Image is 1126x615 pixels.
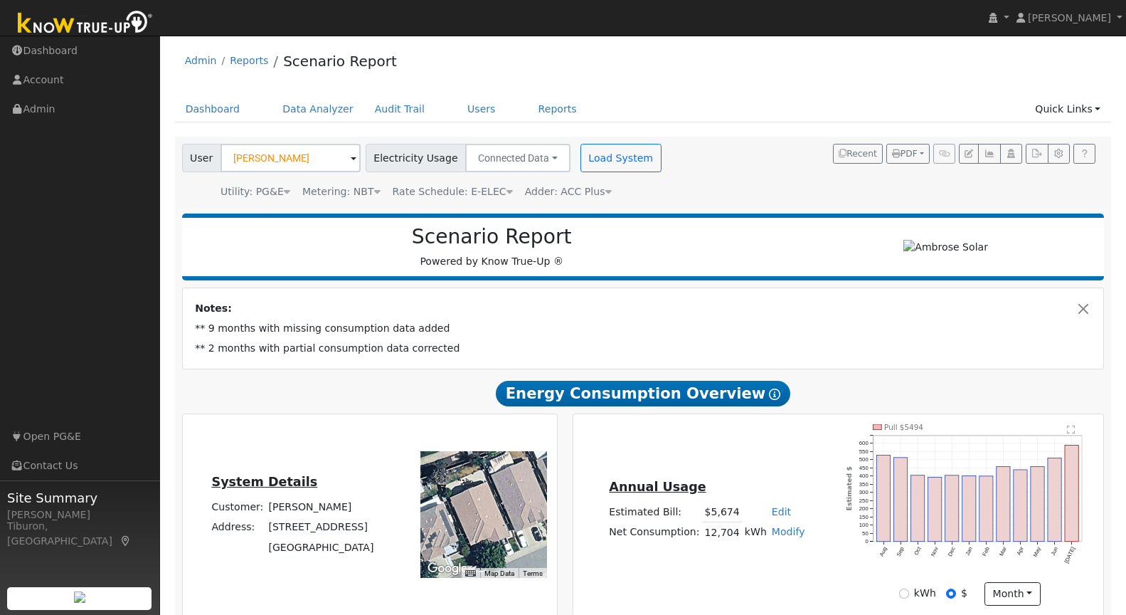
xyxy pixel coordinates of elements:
[1032,546,1042,558] text: May
[1064,546,1077,564] text: [DATE]
[892,149,918,159] span: PDF
[528,96,588,122] a: Reports
[209,498,266,517] td: Customer:
[393,186,513,197] span: Alias: HE1
[189,225,795,269] div: Powered by Know True-Up ®
[457,96,506,122] a: Users
[1014,470,1027,542] rect: onclick=""
[1068,424,1075,433] text: 
[702,522,742,543] td: 12,704
[221,144,361,172] input: Select a User
[859,505,869,512] text: 200
[859,473,869,479] text: 400
[702,502,742,522] td: $5,674
[984,582,1041,606] button: month
[1000,144,1022,164] button: Login As
[1073,144,1095,164] a: Help Link
[607,522,702,543] td: Net Consumption:
[859,522,869,528] text: 100
[230,55,268,66] a: Reports
[978,144,1000,164] button: Multi-Series Graph
[465,569,475,579] button: Keyboard shortcuts
[1026,144,1048,164] button: Export Interval Data
[1031,466,1045,541] rect: onclick=""
[965,546,974,557] text: Jan
[283,53,397,70] a: Scenario Report
[914,586,936,601] label: kWh
[424,559,471,578] img: Google
[496,381,790,406] span: Energy Consumption Overview
[859,456,869,463] text: 500
[982,546,992,557] text: Feb
[1050,546,1059,557] text: Jun
[945,475,959,542] rect: onclick=""
[979,476,993,542] rect: onclick=""
[1016,545,1025,556] text: Apr
[911,475,925,541] rect: onclick=""
[74,592,85,603] img: retrieve
[859,440,869,446] text: 600
[859,448,869,454] text: 550
[609,480,706,494] u: Annual Usage
[959,144,979,164] button: Edit User
[862,530,869,537] text: 50
[899,589,909,599] input: kWh
[946,589,956,599] input: $
[859,514,869,520] text: 150
[266,517,376,537] td: [STREET_ADDRESS]
[877,455,891,542] rect: onclick=""
[302,184,381,199] div: Metering: NBT
[866,538,869,545] text: 0
[845,466,853,510] text: Estimated $
[742,522,769,543] td: kWh
[182,144,221,172] span: User
[1048,458,1062,541] rect: onclick=""
[209,517,266,537] td: Address:
[185,55,217,66] a: Admin
[896,546,905,557] text: Sep
[221,184,290,199] div: Utility: PG&E
[580,144,662,172] button: Load System
[366,144,466,172] span: Electricity Usage
[772,526,805,537] a: Modify
[465,144,570,172] button: Connected Data
[523,569,543,577] a: Terms (opens in new tab)
[1024,96,1111,122] a: Quick Links
[859,498,869,504] text: 250
[894,458,908,542] rect: onclick=""
[999,545,1009,557] text: Mar
[769,389,780,400] i: Show Help
[119,535,132,547] a: Map
[175,96,251,122] a: Dashboard
[196,225,787,249] h2: Scenario Report
[272,96,364,122] a: Data Analyzer
[7,519,152,549] div: Tiburon, [GEOGRAPHIC_DATA]
[195,303,232,314] strong: Notes:
[364,96,435,122] a: Audit Trail
[607,502,702,522] td: Estimated Bill:
[484,569,514,579] button: Map Data
[961,586,967,601] label: $
[859,481,869,488] text: 350
[266,537,376,557] td: [GEOGRAPHIC_DATA]
[859,464,869,471] text: 450
[884,422,923,431] text: Pull $5494
[7,508,152,522] div: [PERSON_NAME]
[424,559,471,578] a: Open this area in Google Maps (opens a new window)
[266,498,376,517] td: [PERSON_NAME]
[913,545,923,556] text: Oct
[1076,301,1091,316] button: Close
[1028,12,1111,23] span: [PERSON_NAME]
[930,546,940,557] text: Nov
[1048,144,1070,164] button: Settings
[525,184,612,199] div: Adder: ACC Plus
[928,477,942,541] rect: onclick=""
[211,475,317,489] u: System Details
[1066,445,1079,542] rect: onclick=""
[7,488,152,508] span: Site Summary
[833,144,883,164] button: Recent
[878,546,888,557] text: Aug
[193,319,1094,339] td: ** 9 months with missing consumption data added
[886,144,930,164] button: PDF
[997,466,1010,541] rect: onclick=""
